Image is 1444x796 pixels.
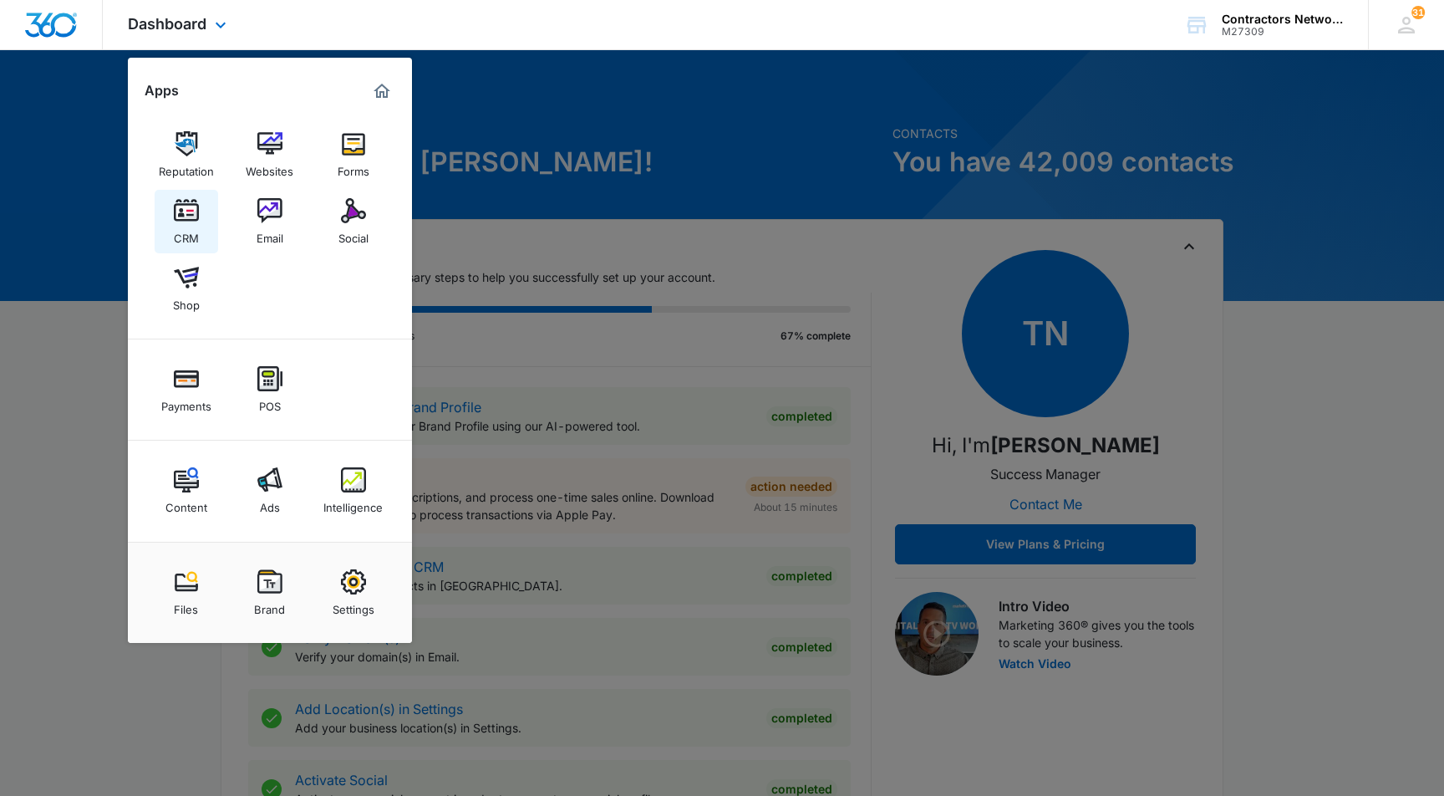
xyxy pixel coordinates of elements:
[338,156,369,178] div: Forms
[238,459,302,523] a: Ads
[155,123,218,186] a: Reputation
[1411,6,1425,19] span: 31
[323,492,383,514] div: Intelligence
[173,290,200,312] div: Shop
[128,15,206,33] span: Dashboard
[257,223,283,245] div: Email
[155,459,218,523] a: Content
[145,83,179,99] h2: Apps
[174,223,199,245] div: CRM
[174,594,198,616] div: Files
[155,358,218,421] a: Payments
[155,190,218,253] a: CRM
[322,459,385,523] a: Intelligence
[246,156,293,178] div: Websites
[161,391,211,413] div: Payments
[238,123,302,186] a: Websites
[155,257,218,320] a: Shop
[333,594,374,616] div: Settings
[259,391,281,413] div: POS
[322,190,385,253] a: Social
[1411,6,1425,19] div: notifications count
[1222,26,1344,38] div: account id
[322,123,385,186] a: Forms
[155,561,218,625] a: Files
[322,561,385,625] a: Settings
[238,190,302,253] a: Email
[238,358,302,421] a: POS
[165,492,207,514] div: Content
[238,561,302,625] a: Brand
[369,78,395,105] a: Marketing 360® Dashboard
[159,156,214,178] div: Reputation
[338,223,369,245] div: Social
[1222,13,1344,26] div: account name
[254,594,285,616] div: Brand
[260,492,280,514] div: Ads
